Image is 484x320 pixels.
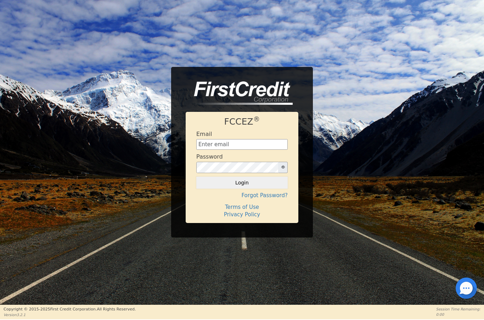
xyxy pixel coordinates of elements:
h4: Forgot Password? [196,192,288,199]
h4: Privacy Policy [196,211,288,218]
h4: Terms of Use [196,204,288,210]
h4: Password [196,153,223,160]
input: password [196,162,278,173]
img: logo-CMu_cnol.png [186,81,293,105]
p: Session Time Remaining: [436,307,480,312]
p: Copyright © 2015- 2025 First Credit Corporation. [4,307,136,313]
p: 0:00 [436,312,480,317]
button: Login [196,177,288,189]
input: Enter email [196,139,288,150]
sup: ® [253,115,260,123]
h4: Email [196,131,212,137]
h1: FCCEZ [196,116,288,127]
span: All Rights Reserved. [97,307,136,312]
p: Version 3.2.1 [4,312,136,318]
